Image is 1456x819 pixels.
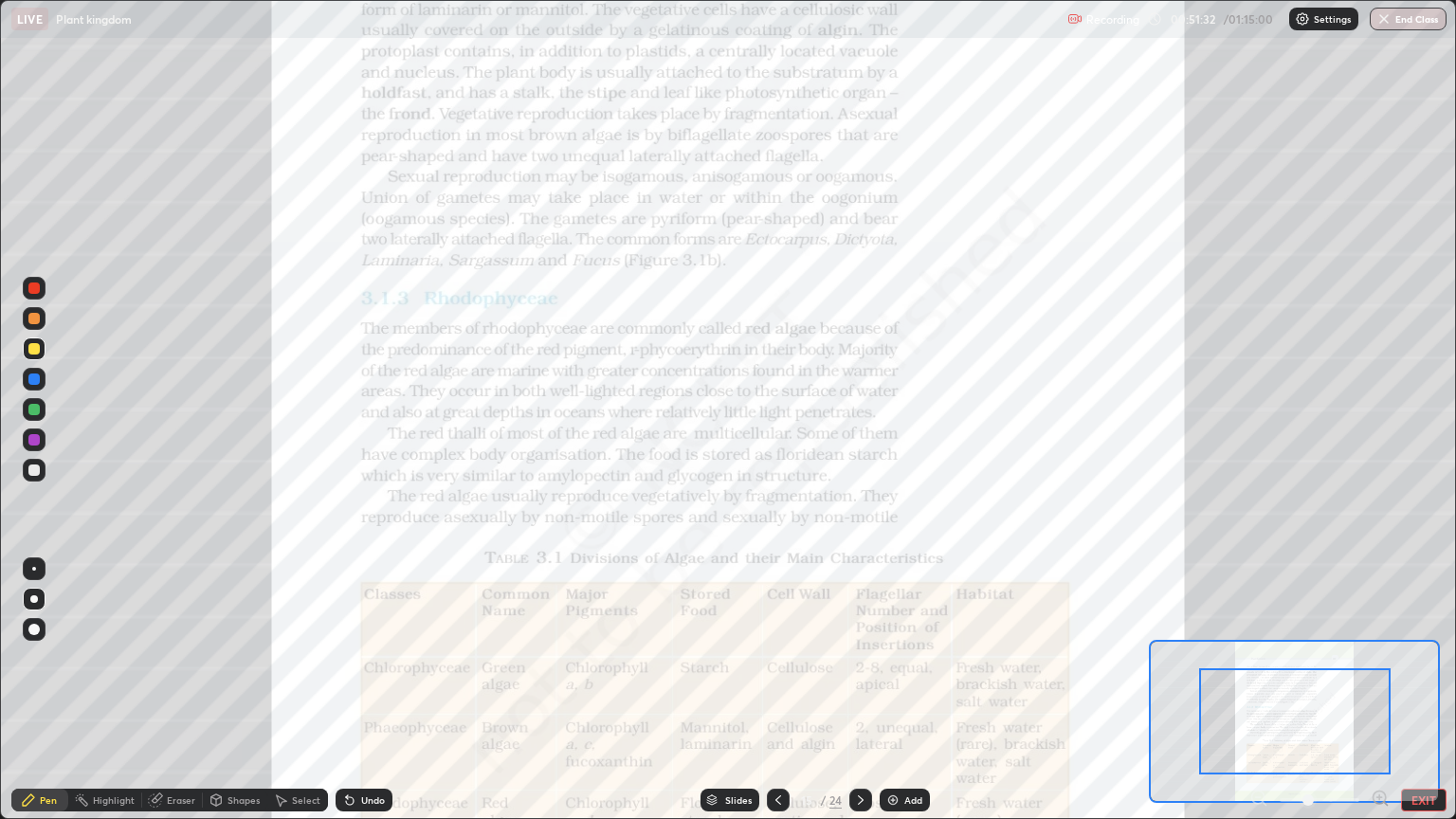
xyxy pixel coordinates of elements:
[1314,14,1351,24] p: Settings
[904,795,922,805] div: Add
[361,795,385,805] div: Undo
[797,794,816,806] div: 15
[829,792,842,809] div: 24
[885,792,901,808] img: add-slide-button
[725,795,752,805] div: Slides
[1376,11,1392,27] img: end-class-cross
[56,11,132,27] p: Plant kingdom
[1401,789,1447,811] button: EXIT
[1067,11,1083,27] img: recording.375f2c34.svg
[820,794,826,806] div: /
[1295,11,1310,27] img: class-settings-icons
[1086,12,1139,27] p: Recording
[292,795,320,805] div: Select
[227,795,260,805] div: Shapes
[17,11,43,27] p: LIVE
[167,795,195,805] div: Eraser
[1370,8,1447,30] button: End Class
[93,795,135,805] div: Highlight
[40,795,57,805] div: Pen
